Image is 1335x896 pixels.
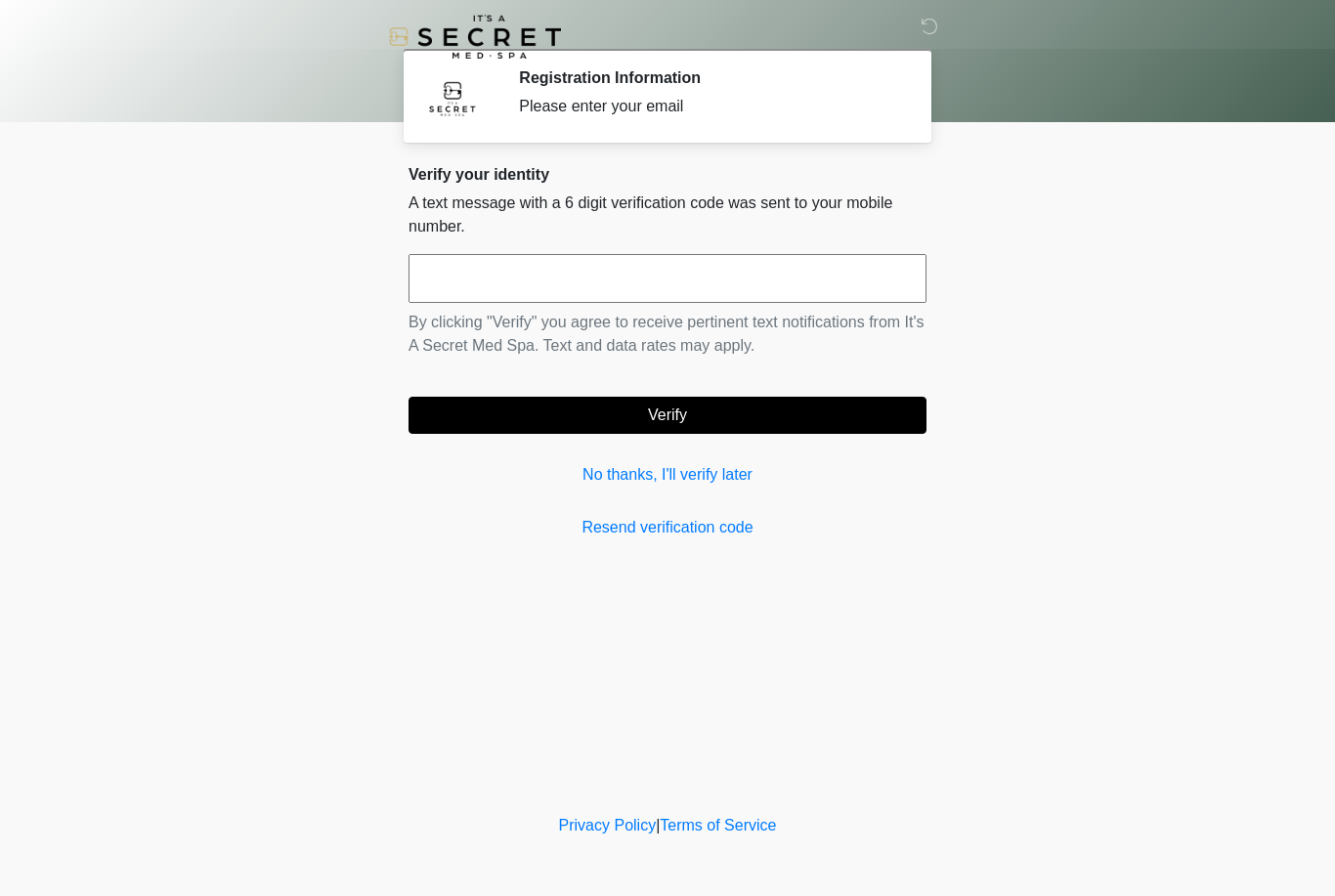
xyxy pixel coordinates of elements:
a: | [656,817,660,833]
h2: Verify your identity [409,165,926,184]
img: Agent Avatar [423,68,482,127]
p: A text message with a 6 digit verification code was sent to your mobile number. [409,192,926,238]
p: By clicking "Verify" you agree to receive pertinent text notifications from It's A Secret Med Spa... [409,311,926,358]
a: No thanks, I'll verify later [409,463,926,487]
a: Privacy Policy [559,817,657,833]
a: Resend verification code [409,516,926,539]
button: Verify [409,397,926,434]
a: Terms of Service [660,817,776,833]
div: Please enter your email [519,95,897,118]
img: It's A Secret Med Spa Logo [389,15,561,59]
h2: Registration Information [519,68,897,87]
